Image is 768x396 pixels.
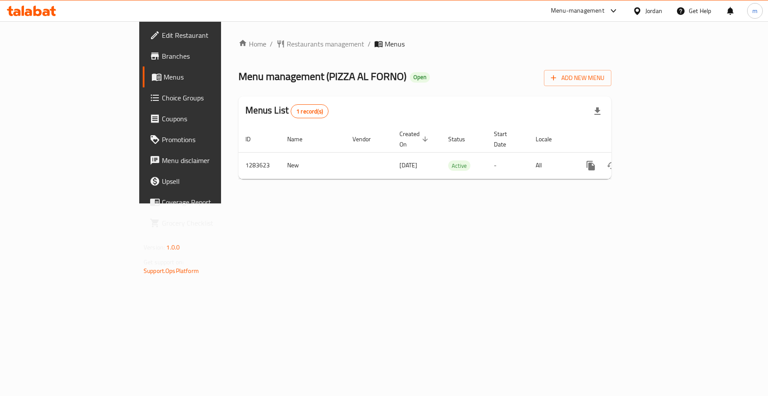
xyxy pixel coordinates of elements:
[238,39,611,49] nav: breadcrumb
[245,104,329,118] h2: Menus List
[166,242,180,253] span: 1.0.0
[162,51,261,61] span: Branches
[399,160,417,171] span: [DATE]
[399,129,431,150] span: Created On
[143,192,268,213] a: Coverage Report
[162,155,261,166] span: Menu disclaimer
[276,39,364,49] a: Restaurants management
[352,134,382,144] span: Vendor
[551,6,604,16] div: Menu-management
[143,129,268,150] a: Promotions
[551,73,604,83] span: Add New Menu
[144,242,165,253] span: Version:
[143,171,268,192] a: Upsell
[143,108,268,129] a: Coupons
[143,150,268,171] a: Menu disclaimer
[162,197,261,207] span: Coverage Report
[144,265,199,276] a: Support.OpsPlatform
[162,218,261,228] span: Grocery Checklist
[144,256,184,268] span: Get support on:
[162,134,261,145] span: Promotions
[368,39,371,49] li: /
[291,104,329,118] div: Total records count
[601,155,622,176] button: Change Status
[143,67,268,87] a: Menus
[487,152,529,179] td: -
[645,6,662,16] div: Jordan
[448,134,476,144] span: Status
[544,70,611,86] button: Add New Menu
[238,67,406,86] span: Menu management ( PIZZA AL FORNO )
[143,25,268,46] a: Edit Restaurant
[287,39,364,49] span: Restaurants management
[410,72,430,83] div: Open
[162,113,261,124] span: Coupons
[536,134,563,144] span: Locale
[162,30,261,40] span: Edit Restaurant
[143,213,268,233] a: Grocery Checklist
[162,176,261,186] span: Upsell
[494,129,518,150] span: Start Date
[143,87,268,108] a: Choice Groups
[752,6,758,16] span: m
[291,107,328,116] span: 1 record(s)
[587,101,608,122] div: Export file
[573,126,671,153] th: Actions
[287,134,314,144] span: Name
[529,152,573,179] td: All
[385,39,405,49] span: Menus
[580,155,601,176] button: more
[270,39,273,49] li: /
[238,126,671,179] table: enhanced table
[448,161,470,171] span: Active
[162,93,261,103] span: Choice Groups
[410,73,430,81] span: Open
[245,134,262,144] span: ID
[280,152,345,179] td: New
[143,46,268,67] a: Branches
[164,72,261,82] span: Menus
